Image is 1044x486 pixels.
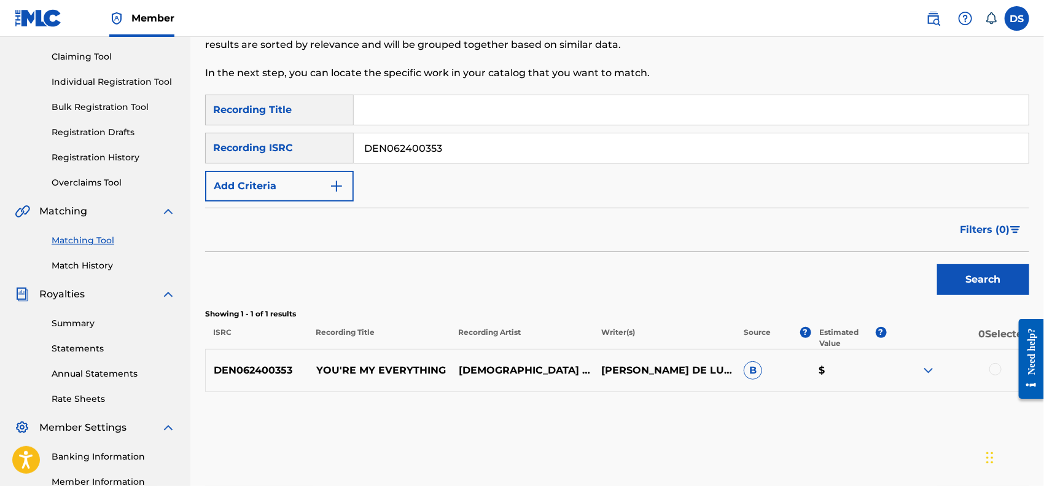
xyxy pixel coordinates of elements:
[450,363,593,378] p: [DEMOGRAPHIC_DATA] & MAIREE
[958,11,973,26] img: help
[161,287,176,302] img: expand
[39,287,85,302] span: Royalties
[161,420,176,435] img: expand
[937,264,1029,295] button: Search
[161,204,176,219] img: expand
[887,327,1029,349] p: 0 Selected
[131,11,174,25] span: Member
[205,308,1029,319] p: Showing 1 - 1 of 1 results
[15,420,29,435] img: Member Settings
[205,327,308,349] p: ISRC
[983,427,1044,486] iframe: Chat Widget
[52,101,176,114] a: Bulk Registration Tool
[952,214,1029,245] button: Filters (0)
[52,176,176,189] a: Overclaims Tool
[15,9,62,27] img: MLC Logo
[985,12,997,25] div: Notifications
[800,327,811,338] span: ?
[1005,6,1029,31] div: User Menu
[876,327,887,338] span: ?
[811,363,886,378] p: $
[109,11,124,26] img: Top Rightsholder
[15,287,29,302] img: Royalties
[953,6,978,31] div: Help
[52,450,176,463] a: Banking Information
[15,204,30,219] img: Matching
[1010,309,1044,408] iframe: Resource Center
[52,50,176,63] a: Claiming Tool
[52,126,176,139] a: Registration Drafts
[52,76,176,88] a: Individual Registration Tool
[593,363,736,378] p: [PERSON_NAME] DE LUTINJEREMY VAN DER HOEVENMAXIMILLIAN [PERSON_NAME] [PERSON_NAME]
[52,317,176,330] a: Summary
[205,95,1029,301] form: Search Form
[926,11,941,26] img: search
[819,327,876,349] p: Estimated Value
[52,259,176,272] a: Match History
[52,342,176,355] a: Statements
[450,327,593,349] p: Recording Artist
[308,363,450,378] p: YOU'RE MY EVERYTHING
[52,151,176,164] a: Registration History
[921,6,946,31] a: Public Search
[960,222,1010,237] span: Filters ( 0 )
[593,327,735,349] p: Writer(s)
[52,234,176,247] a: Matching Tool
[52,393,176,406] a: Rate Sheets
[744,361,762,380] span: B
[205,171,354,202] button: Add Criteria
[52,367,176,380] a: Annual Statements
[205,66,839,80] p: In the next step, you can locate the specific work in your catalog that you want to match.
[39,420,127,435] span: Member Settings
[329,179,344,194] img: 9d2ae6d4665cec9f34b9.svg
[206,363,308,378] p: DEN062400353
[986,439,994,476] div: Drag
[308,327,450,349] p: Recording Title
[921,363,936,378] img: expand
[1010,226,1021,233] img: filter
[205,23,839,52] p: The first step is to locate recordings not yet matched to your works by entering criteria in the ...
[39,204,87,219] span: Matching
[744,327,771,349] p: Source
